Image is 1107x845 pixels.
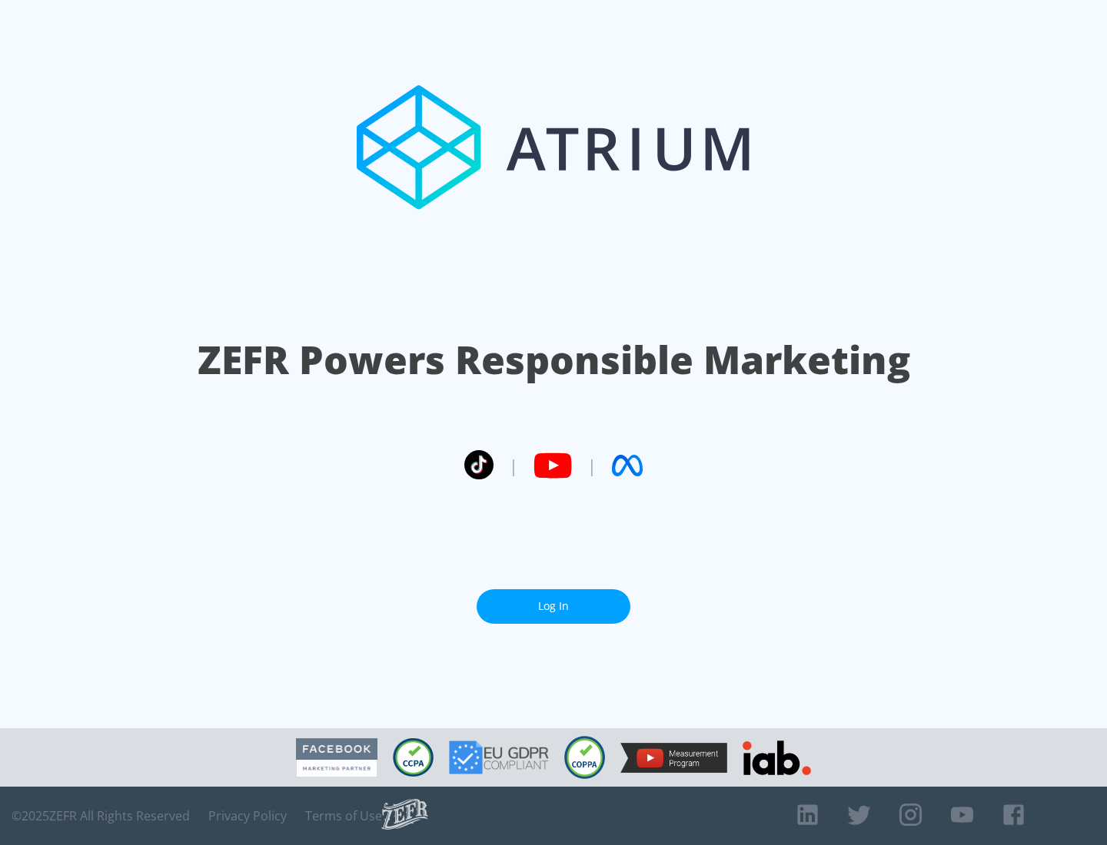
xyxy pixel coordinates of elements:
img: Facebook Marketing Partner [296,738,377,777]
h1: ZEFR Powers Responsible Marketing [198,333,910,386]
span: | [509,454,518,477]
img: CCPA Compliant [393,738,434,777]
img: YouTube Measurement Program [620,743,727,773]
img: COPPA Compliant [564,736,605,779]
a: Log In [477,589,630,624]
img: IAB [743,741,811,775]
span: © 2025 ZEFR All Rights Reserved [12,808,190,823]
span: | [587,454,597,477]
a: Privacy Policy [208,808,287,823]
a: Terms of Use [305,808,382,823]
img: GDPR Compliant [449,741,549,774]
